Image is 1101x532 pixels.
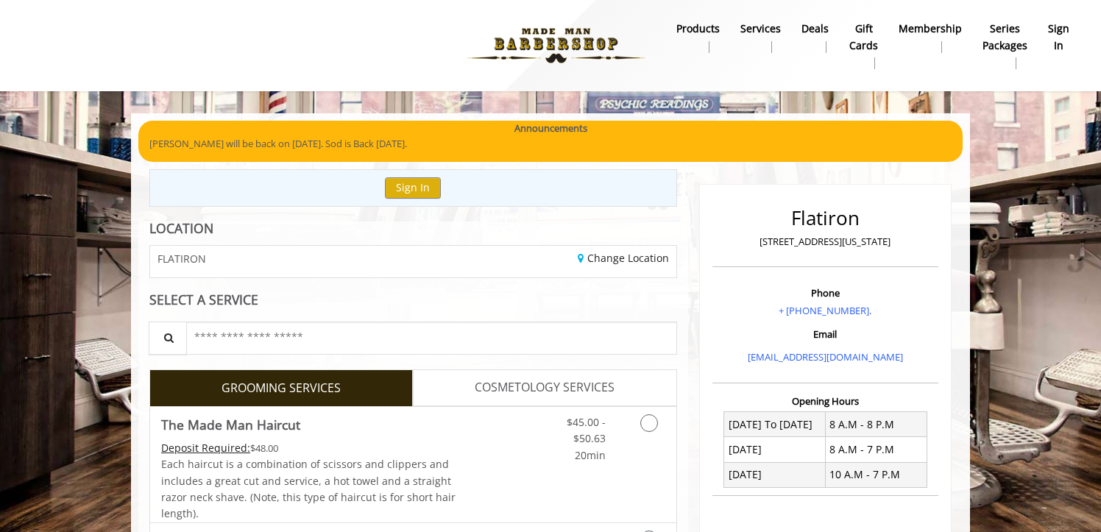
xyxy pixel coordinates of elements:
[567,415,606,445] span: $45.00 - $50.63
[801,21,829,37] b: Deals
[716,288,935,298] h3: Phone
[712,396,938,406] h3: Opening Hours
[825,462,927,487] td: 10 A.M - 7 P.M
[825,437,927,462] td: 8 A.M - 7 P.M
[724,462,826,487] td: [DATE]
[475,378,615,397] span: COSMETOLOGY SERVICES
[222,379,341,398] span: GROOMING SERVICES
[455,5,657,86] img: Made Man Barbershop logo
[575,448,606,462] span: 20min
[1038,18,1080,57] a: sign insign in
[899,21,962,37] b: Membership
[724,437,826,462] td: [DATE]
[730,18,791,57] a: ServicesServices
[972,18,1038,73] a: Series packagesSeries packages
[740,21,781,37] b: Services
[779,304,871,317] a: + [PHONE_NUMBER].
[149,136,952,152] p: [PERSON_NAME] will be back on [DATE]. Sod is Back [DATE].
[161,441,250,455] span: This service needs some Advance to be paid before we block your appointment
[716,329,935,339] h3: Email
[666,18,730,57] a: Productsproducts
[716,234,935,249] p: [STREET_ADDRESS][US_STATE]
[839,18,888,73] a: Gift cardsgift cards
[157,253,206,264] span: FLATIRON
[983,21,1027,54] b: Series packages
[149,293,677,307] div: SELECT A SERVICE
[514,121,587,136] b: Announcements
[748,350,903,363] a: [EMAIL_ADDRESS][DOMAIN_NAME]
[161,457,456,520] span: Each haircut is a combination of scissors and clippers and includes a great cut and service, a ho...
[716,208,935,229] h2: Flatiron
[1048,21,1069,54] b: sign in
[724,412,826,437] td: [DATE] To [DATE]
[578,251,669,265] a: Change Location
[161,414,300,435] b: The Made Man Haircut
[825,412,927,437] td: 8 A.M - 8 P.M
[849,21,878,54] b: gift cards
[149,322,187,355] button: Service Search
[888,18,972,57] a: MembershipMembership
[385,177,441,199] button: Sign In
[791,18,839,57] a: DealsDeals
[161,440,457,456] div: $48.00
[676,21,720,37] b: products
[149,219,213,237] b: LOCATION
